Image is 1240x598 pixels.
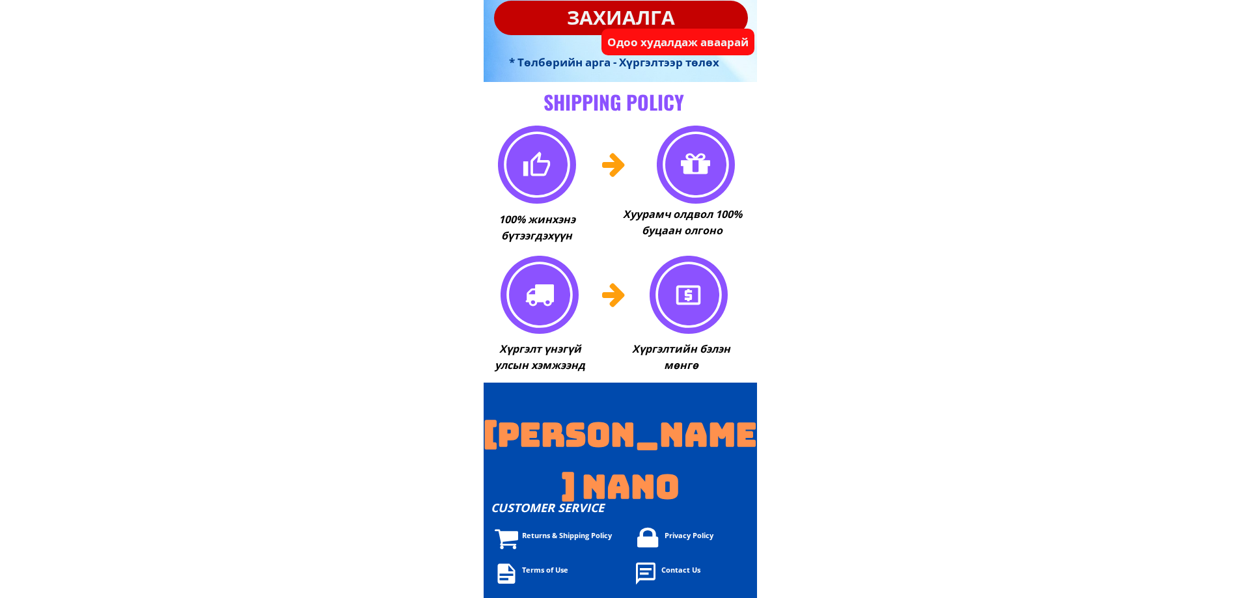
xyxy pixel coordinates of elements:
[601,29,754,55] p: Одоо худалдаж аваарай
[522,564,827,576] div: Terms of Use
[509,53,735,71] h3: * Төлбөрийн арга - Хүргэлтээр төлөх
[474,211,599,245] h3: 100% жинхэнэ бүтээгдэхүүн
[493,341,588,374] h3: Хүргэлт үнэгүй улсын хэмжээнд
[484,409,758,513] h3: [PERSON_NAME] NANO
[618,341,744,374] h3: Хүргэлтийн бэлэн мөнгө
[522,530,827,541] div: Returns & Shipping Policy
[494,1,748,35] p: захиалга
[665,530,970,541] div: Privacy Policy
[620,206,745,239] h3: Хуурамч олдвол 100% буцаан олгоно
[491,498,749,517] h3: CUSTOMER SERVICE
[455,87,773,118] h3: SHIPPING POLICY
[661,564,967,576] div: Contact Us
